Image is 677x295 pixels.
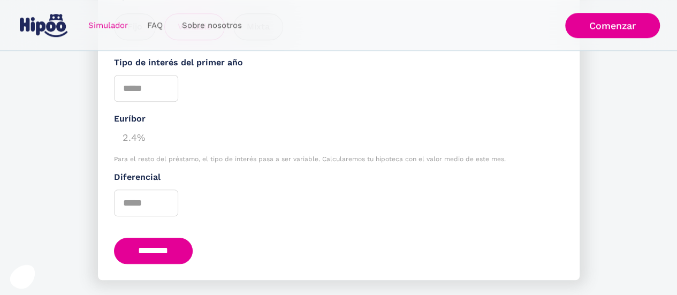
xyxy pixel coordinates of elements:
[79,15,138,36] a: Simulador
[114,171,564,184] label: Diferencial
[138,15,172,36] a: FAQ
[172,15,252,36] a: Sobre nosotros
[114,112,564,126] div: Euríbor
[565,13,660,38] a: Comenzar
[18,10,70,41] a: home
[114,56,564,70] label: Tipo de interés del primer año
[114,155,564,163] div: Para el resto del préstamo, el tipo de interés pasa a ser variable. Calcularemos tu hipoteca con ...
[114,126,564,147] div: 2.4%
